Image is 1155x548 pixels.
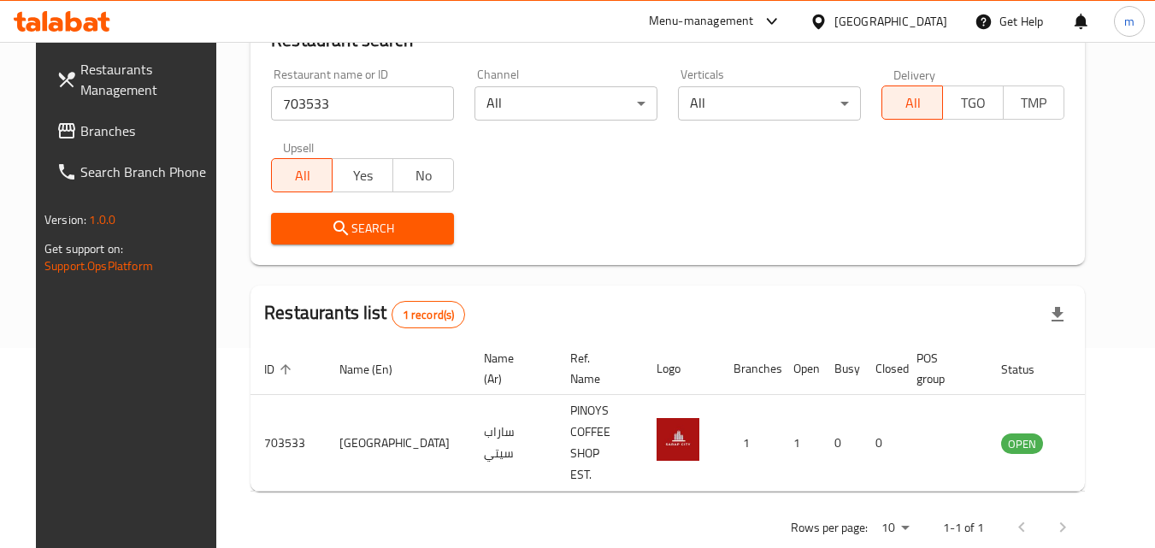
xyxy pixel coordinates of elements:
td: 0 [821,395,862,492]
td: ساراب سيتي [470,395,557,492]
p: 1-1 of 1 [943,517,984,539]
span: Branches [80,121,215,141]
table: enhanced table [250,343,1136,492]
span: ID [264,359,297,380]
td: PINOYS COFFEE SHOP EST. [557,395,643,492]
span: TGO [950,91,997,115]
span: All [279,163,326,188]
th: Branches [720,343,780,395]
button: TMP [1003,85,1064,120]
span: 1.0.0 [89,209,115,231]
div: All [474,86,657,121]
span: Search [285,218,440,239]
span: TMP [1011,91,1058,115]
button: All [881,85,943,120]
a: Branches [43,110,229,151]
td: 0 [862,395,903,492]
span: m [1124,12,1134,31]
span: Get support on: [44,238,123,260]
button: Yes [332,158,393,192]
span: POS group [916,348,967,389]
td: [GEOGRAPHIC_DATA] [326,395,470,492]
button: Search [271,213,454,245]
span: No [400,163,447,188]
span: Search Branch Phone [80,162,215,182]
div: Rows per page: [875,516,916,541]
span: 1 record(s) [392,307,465,323]
label: Delivery [893,68,936,80]
th: Closed [862,343,903,395]
div: All [678,86,861,121]
p: Rows per page: [791,517,868,539]
td: 1 [780,395,821,492]
span: Status [1001,359,1057,380]
div: Menu-management [649,11,754,32]
span: Yes [339,163,386,188]
button: All [271,158,333,192]
img: Sarap City [657,418,699,461]
a: Restaurants Management [43,49,229,110]
th: Action [1077,343,1136,395]
span: OPEN [1001,434,1043,454]
span: Name (En) [339,359,415,380]
th: Busy [821,343,862,395]
label: Upsell [283,141,315,153]
th: Open [780,343,821,395]
span: Version: [44,209,86,231]
a: Search Branch Phone [43,151,229,192]
th: Logo [643,343,720,395]
span: Ref. Name [570,348,622,389]
td: 703533 [250,395,326,492]
h2: Restaurants list [264,300,465,328]
input: Search for restaurant name or ID.. [271,86,454,121]
span: Restaurants Management [80,59,215,100]
button: No [392,158,454,192]
span: Name (Ar) [484,348,536,389]
button: TGO [942,85,1004,120]
h2: Restaurant search [271,27,1064,53]
td: 1 [720,395,780,492]
a: Support.OpsPlatform [44,255,153,277]
span: All [889,91,936,115]
div: Export file [1037,294,1078,335]
div: [GEOGRAPHIC_DATA] [834,12,947,31]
